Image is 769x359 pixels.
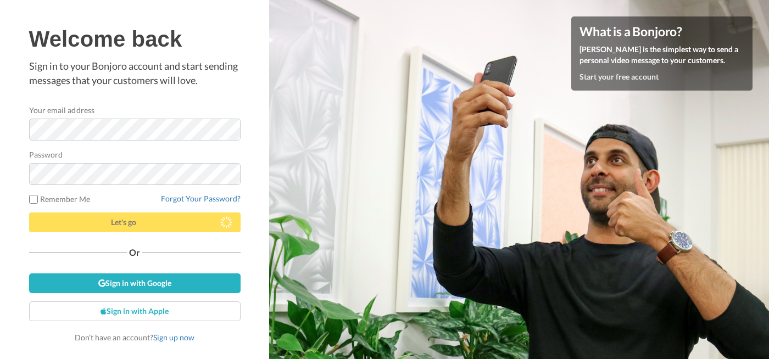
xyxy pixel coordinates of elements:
[29,149,63,160] label: Password
[29,59,241,87] p: Sign in to your Bonjoro account and start sending messages that your customers will love.
[153,333,194,342] a: Sign up now
[111,217,136,227] span: Let's go
[29,27,241,51] h1: Welcome back
[579,44,744,66] p: [PERSON_NAME] is the simplest way to send a personal video message to your customers.
[29,273,241,293] a: Sign in with Google
[579,25,744,38] h4: What is a Bonjoro?
[161,194,241,203] a: Forgot Your Password?
[579,72,659,81] a: Start your free account
[127,249,142,256] span: Or
[29,212,241,232] button: Let's go
[29,195,38,204] input: Remember Me
[75,333,194,342] span: Don’t have an account?
[29,104,94,116] label: Your email address
[29,301,241,321] a: Sign in with Apple
[29,193,91,205] label: Remember Me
